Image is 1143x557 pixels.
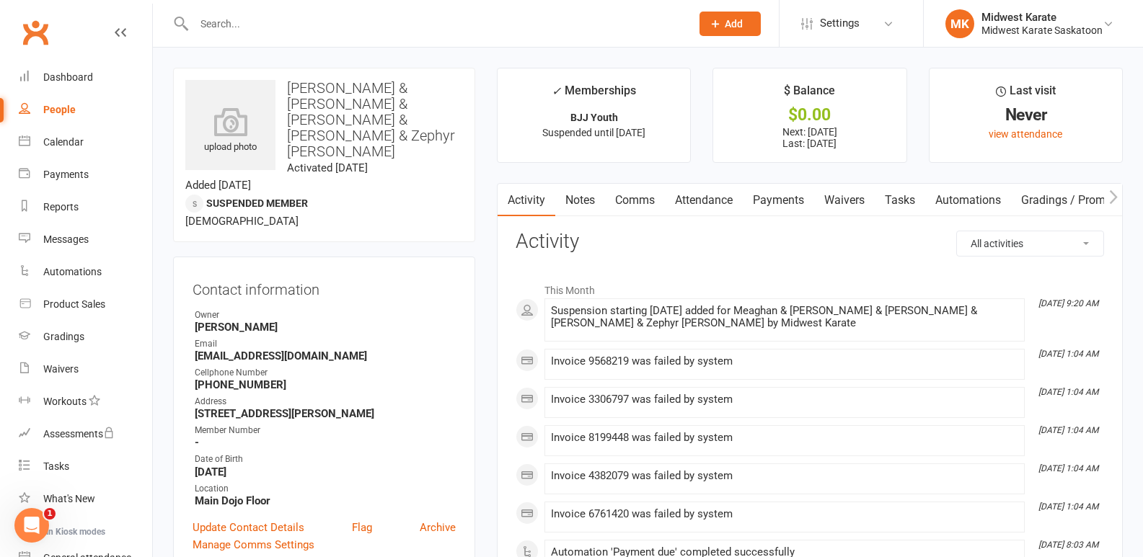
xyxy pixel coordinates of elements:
a: Automations [19,256,152,288]
div: Waivers [43,363,79,375]
a: Waivers [19,353,152,386]
div: Dashboard [43,71,93,83]
time: Added [DATE] [185,179,251,192]
div: Never [943,107,1109,122]
div: upload photo [185,107,275,155]
div: People [43,104,76,115]
div: Address [195,395,456,409]
i: [DATE] 1:04 AM [1038,425,1098,435]
a: Calendar [19,126,152,159]
a: Workouts [19,386,152,418]
i: [DATE] 1:04 AM [1038,387,1098,397]
a: Flag [352,519,372,536]
div: Suspension starting [DATE] added for Meaghan & [PERSON_NAME] & [PERSON_NAME] & [PERSON_NAME] & Ze... [551,305,1018,329]
strong: [DATE] [195,465,456,478]
div: $ Balance [784,81,835,107]
a: Payments [743,184,814,217]
a: Messages [19,223,152,256]
span: [DEMOGRAPHIC_DATA] [185,215,299,228]
a: Product Sales [19,288,152,321]
a: Attendance [665,184,743,217]
div: Assessments [43,428,115,440]
h3: Contact information [193,276,456,298]
button: Add [700,12,761,36]
i: [DATE] 9:20 AM [1038,298,1098,308]
input: Search... [190,14,681,34]
a: Activity [498,184,555,217]
span: Suspended until [DATE] [542,127,645,138]
iframe: Intercom live chat [14,508,49,543]
div: Member Number [195,424,456,437]
a: Tasks [875,184,925,217]
strong: [PERSON_NAME] [195,321,456,334]
strong: [PHONE_NUMBER] [195,378,456,391]
div: Messages [43,233,89,245]
div: Calendar [43,136,84,148]
div: Tasks [43,460,69,472]
a: Reports [19,191,152,223]
div: Automations [43,266,102,277]
i: [DATE] 1:04 AM [1038,463,1098,473]
a: Assessments [19,418,152,450]
div: Gradings [43,331,84,342]
time: Activated [DATE] [287,161,368,174]
a: Comms [605,184,665,217]
a: What's New [19,483,152,515]
div: Midwest Karate Saskatoon [981,24,1103,37]
div: Reports [43,201,79,213]
div: Workouts [43,396,87,407]
a: Manage Comms Settings [193,536,314,553]
p: Next: [DATE] Last: [DATE] [726,126,893,149]
div: What's New [43,493,95,504]
li: This Month [516,275,1104,298]
div: Email [195,337,456,351]
strong: - [195,436,456,449]
strong: Main Dojo Floor [195,494,456,507]
a: Gradings [19,321,152,353]
div: MK [945,9,974,38]
i: [DATE] 8:03 AM [1038,540,1098,550]
span: Settings [820,7,860,40]
div: Invoice 6761420 was failed by system [551,508,1018,520]
div: Invoice 8199448 was failed by system [551,432,1018,444]
div: Product Sales [43,298,105,310]
div: Invoice 3306797 was failed by system [551,393,1018,406]
span: Add [725,18,743,30]
a: Dashboard [19,61,152,94]
span: Suspended member [206,197,308,209]
strong: [EMAIL_ADDRESS][DOMAIN_NAME] [195,349,456,362]
div: $0.00 [726,107,893,122]
a: Notes [555,184,605,217]
div: Cellphone Number [195,366,456,380]
a: Waivers [814,184,875,217]
i: [DATE] 1:04 AM [1038,349,1098,359]
strong: BJJ Youth [570,112,618,123]
a: People [19,94,152,126]
a: Automations [925,184,1011,217]
i: ✓ [552,84,561,98]
div: Last visit [996,81,1056,107]
h3: [PERSON_NAME] & [PERSON_NAME] & [PERSON_NAME] & [PERSON_NAME] & Zephyr [PERSON_NAME] [185,80,463,159]
div: Date of Birth [195,453,456,466]
a: view attendance [989,128,1062,140]
div: Midwest Karate [981,11,1103,24]
strong: [STREET_ADDRESS][PERSON_NAME] [195,407,456,420]
div: Location [195,482,456,496]
div: Memberships [552,81,636,108]
a: Tasks [19,450,152,483]
div: Invoice 4382079 was failed by system [551,470,1018,482]
div: Payments [43,169,89,180]
div: Invoice 9568219 was failed by system [551,355,1018,367]
a: Clubworx [17,14,53,50]
a: Payments [19,159,152,191]
a: Archive [420,519,456,536]
a: Update Contact Details [193,519,304,536]
h3: Activity [516,231,1104,253]
div: Owner [195,308,456,322]
i: [DATE] 1:04 AM [1038,502,1098,512]
span: 1 [44,508,56,520]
